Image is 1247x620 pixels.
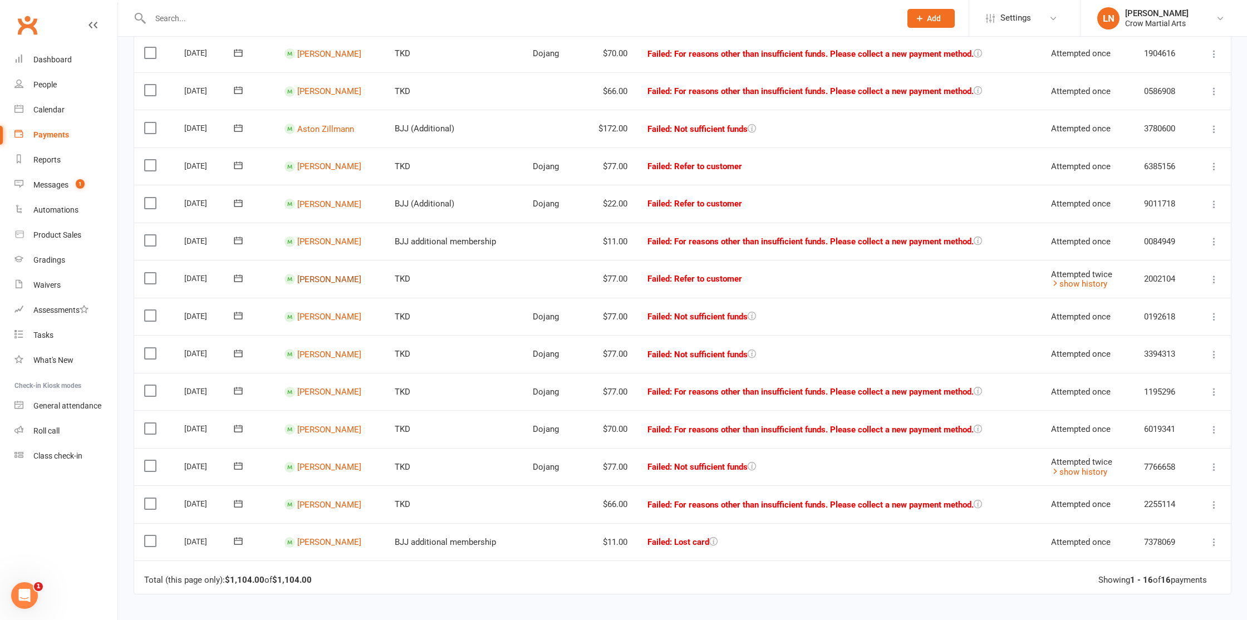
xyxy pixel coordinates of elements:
td: $172.00 [581,110,637,147]
td: Dojang [523,448,581,486]
span: : Not sufficient funds [670,312,748,322]
span: TKD [395,387,410,397]
span: Attempted once [1051,124,1111,134]
span: TKD [395,312,410,322]
span: Failed [647,124,748,134]
a: show history [1051,467,1107,477]
span: TKD [395,161,410,171]
td: $22.00 [581,185,637,223]
div: [DATE] [184,457,235,475]
div: [DATE] [184,420,235,437]
span: : For reasons other than insufficient funds. Please collect a new payment method. [670,49,974,59]
span: : Lost card [670,537,709,547]
td: Dojang [523,147,581,185]
span: Failed [647,387,974,397]
a: [PERSON_NAME] [297,274,361,284]
span: Attempted once [1051,312,1111,322]
span: Failed [647,86,974,96]
a: Payments [14,122,117,147]
td: 6019341 [1134,410,1193,448]
span: Add [927,14,941,23]
div: Messages [33,180,68,189]
span: : Not sufficient funds [670,124,748,134]
td: $77.00 [581,335,637,373]
span: BJJ additional membership [395,237,496,247]
span: : Refer to customer [670,274,742,284]
span: TKD [395,349,410,359]
a: What's New [14,348,117,373]
div: Crow Martial Arts [1125,18,1189,28]
a: [PERSON_NAME] [297,237,361,247]
a: [PERSON_NAME] [297,86,361,96]
div: General attendance [33,401,101,410]
span: TKD [395,86,410,96]
td: 0192618 [1134,298,1193,336]
div: Calendar [33,105,65,114]
td: $77.00 [581,260,637,298]
div: [DATE] [184,82,235,99]
a: [PERSON_NAME] [297,161,361,171]
iframe: Intercom live chat [11,582,38,609]
a: Automations [14,198,117,223]
td: 2255114 [1134,485,1193,523]
td: Dojang [523,373,581,411]
span: Failed [647,350,748,360]
span: Settings [1000,6,1031,31]
a: Calendar [14,97,117,122]
span: Failed [647,425,974,435]
td: $77.00 [581,147,637,185]
span: : For reasons other than insufficient funds. Please collect a new payment method. [670,425,974,435]
span: Attempted once [1051,387,1111,397]
td: 1195296 [1134,373,1193,411]
div: Roll call [33,426,60,435]
td: $70.00 [581,410,637,448]
span: Failed [647,199,742,209]
span: TKD [395,48,410,58]
td: Dojang [523,35,581,72]
div: What's New [33,356,73,365]
span: TKD [395,424,410,434]
div: [DATE] [184,157,235,174]
td: $11.00 [581,523,637,561]
a: [PERSON_NAME] [297,349,361,359]
strong: 16 [1161,575,1171,585]
td: $66.00 [581,72,637,110]
div: Showing of payments [1098,575,1207,585]
input: Search... [147,11,893,26]
a: Tasks [14,323,117,348]
div: [DATE] [184,307,235,324]
a: [PERSON_NAME] [297,199,361,209]
td: 9011718 [1134,185,1193,223]
td: Dojang [523,335,581,373]
span: BJJ (Additional) [395,199,454,209]
a: [PERSON_NAME] [297,537,361,547]
td: $11.00 [581,223,637,260]
span: Failed [647,537,709,547]
a: Product Sales [14,223,117,248]
a: [PERSON_NAME] [297,499,361,509]
a: Gradings [14,248,117,273]
strong: 1 - 16 [1130,575,1153,585]
span: Failed [647,312,748,322]
span: Failed [647,500,974,510]
span: Failed [647,237,974,247]
div: [DATE] [184,269,235,287]
a: Roll call [14,419,117,444]
span: Attempted once [1051,499,1111,509]
td: 7766658 [1134,448,1193,486]
div: LN [1097,7,1120,29]
td: $77.00 [581,298,637,336]
span: 1 [76,179,85,189]
td: Dojang [523,298,581,336]
div: Gradings [33,255,65,264]
span: Attempted once [1051,86,1111,96]
button: Add [907,9,955,28]
a: [PERSON_NAME] [297,312,361,322]
span: Failed [647,161,742,171]
span: 1 [34,582,43,591]
td: 0084949 [1134,223,1193,260]
div: Assessments [33,306,89,314]
span: : Refer to customer [670,161,742,171]
td: Dojang [523,185,581,223]
span: TKD [395,462,410,472]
